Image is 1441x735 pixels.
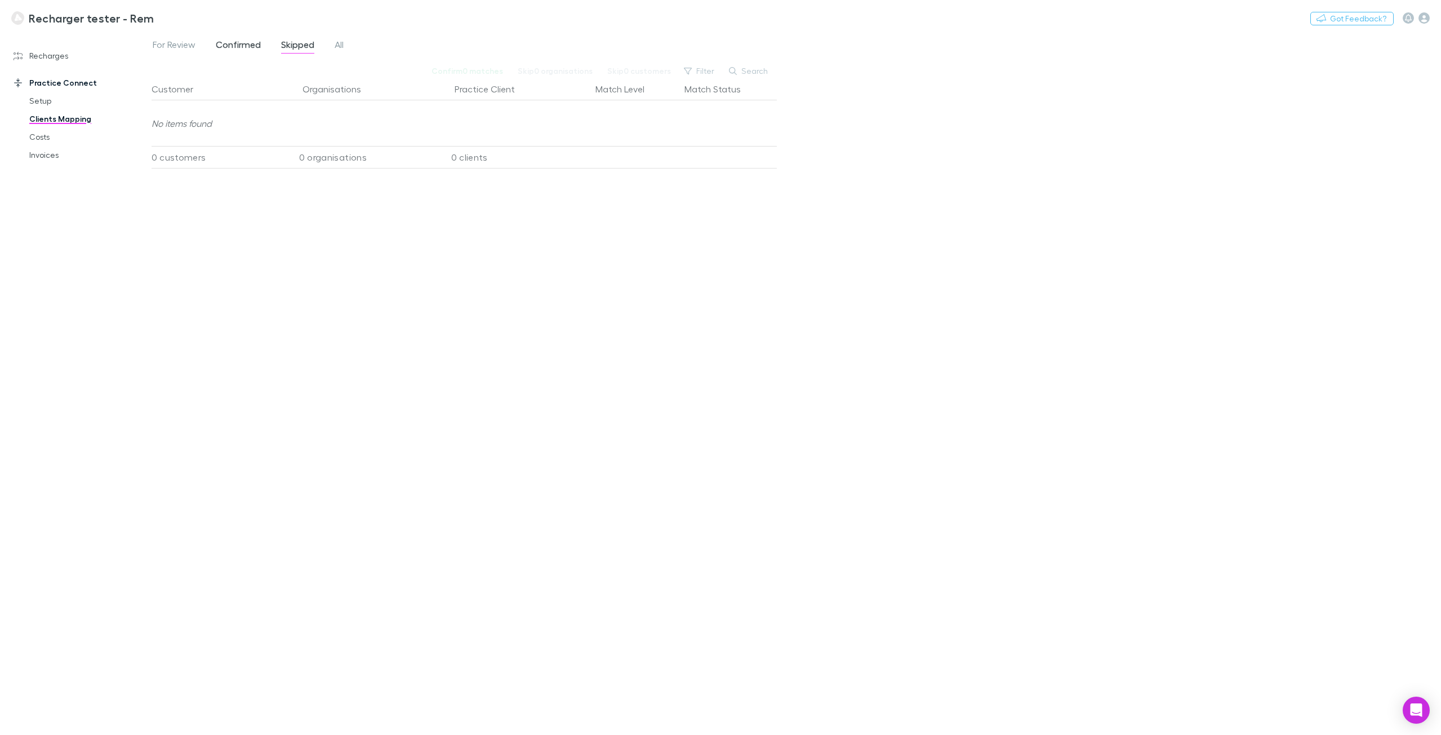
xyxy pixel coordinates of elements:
[18,146,158,164] a: Invoices
[152,78,207,100] button: Customer
[424,64,510,78] button: Confirm0 matches
[335,39,344,54] span: All
[11,11,24,25] img: Recharger tester - Rem's Logo
[455,78,528,100] button: Practice Client
[1310,12,1394,25] button: Got Feedback?
[2,74,158,92] a: Practice Connect
[5,5,161,32] a: Recharger tester - Rem
[723,64,775,78] button: Search
[18,110,158,128] a: Clients Mapping
[287,146,439,169] div: 0 organisations
[18,128,158,146] a: Costs
[600,64,678,78] button: Skip0 customers
[152,146,287,169] div: 0 customers
[152,101,768,146] div: No items found
[18,92,158,110] a: Setup
[439,146,591,169] div: 0 clients
[281,39,314,54] span: Skipped
[510,64,600,78] button: Skip0 organisations
[303,78,375,100] button: Organisations
[678,64,721,78] button: Filter
[29,11,154,25] h3: Recharger tester - Rem
[684,78,754,100] button: Match Status
[153,39,195,54] span: For Review
[2,47,158,65] a: Recharges
[595,78,658,100] button: Match Level
[1403,697,1430,724] div: Open Intercom Messenger
[216,39,261,54] span: Confirmed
